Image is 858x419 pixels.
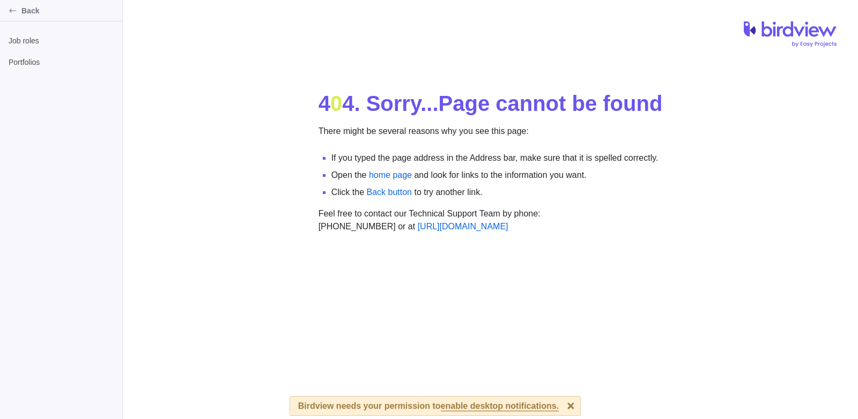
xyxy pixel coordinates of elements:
[9,57,114,68] span: Portfolios
[331,152,663,164] li: If you typed the page address in the Address bar, make sure that it is spelled correctly.
[369,170,412,179] a: home page
[366,188,412,197] a: Back button
[298,396,559,415] div: Birdview needs your permission to
[331,169,663,182] li: Open the and look for links to the information you want.
[354,92,662,115] span: . Sorry... Page cannot be found
[319,209,541,231] span: Feel free to contact our Technical Support Team by phone: [PHONE_NUMBER]
[441,402,559,411] span: enable desktop notifications.
[330,92,342,115] span: 0
[319,92,330,115] span: 4
[331,186,663,199] li: Click the to try another link.
[21,5,118,16] span: Back
[418,222,508,231] a: [URL][DOMAIN_NAME]
[744,21,837,47] img: logo
[398,222,508,231] span: or at
[9,35,114,46] span: Job roles
[319,125,663,143] p: There might be several reasons why you see this page:
[342,92,354,115] span: 4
